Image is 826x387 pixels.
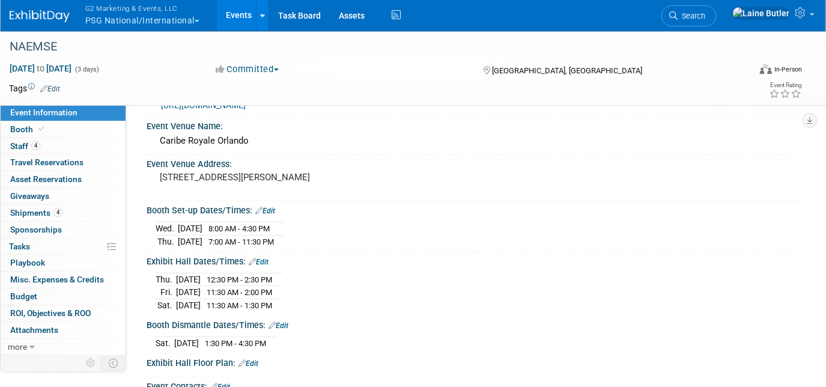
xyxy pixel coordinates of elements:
[1,288,126,305] a: Budget
[493,66,643,75] span: [GEOGRAPHIC_DATA], [GEOGRAPHIC_DATA]
[147,201,802,217] div: Booth Set-up Dates/Times:
[156,337,174,349] td: Sat.
[176,286,201,299] td: [DATE]
[176,273,201,286] td: [DATE]
[208,224,270,233] span: 8:00 AM - 4:30 PM
[102,355,126,371] td: Toggle Event Tabs
[10,208,62,218] span: Shipments
[38,126,44,132] i: Booth reservation complete
[147,316,802,332] div: Booth Dismantle Dates/Times:
[176,299,201,311] td: [DATE]
[10,157,84,167] span: Travel Reservations
[85,2,199,14] span: G2 Marketing & Events, LLC
[1,255,126,271] a: Playbook
[10,308,91,318] span: ROI, Objectives & ROO
[1,121,126,138] a: Booth
[685,62,802,81] div: Event Format
[147,252,802,268] div: Exhibit Hall Dates/Times:
[174,337,199,349] td: [DATE]
[9,242,30,251] span: Tasks
[1,105,126,121] a: Event Information
[1,138,126,154] a: Staff4
[8,342,27,352] span: more
[1,322,126,338] a: Attachments
[178,222,202,235] td: [DATE]
[249,258,269,266] a: Edit
[238,359,258,368] a: Edit
[10,174,82,184] span: Asset Reservations
[207,275,272,284] span: 12:30 PM - 2:30 PM
[1,171,126,187] a: Asset Reservations
[80,355,102,371] td: Personalize Event Tab Strip
[10,191,49,201] span: Giveaways
[1,222,126,238] a: Sponsorships
[10,275,104,284] span: Misc. Expenses & Credits
[156,235,178,248] td: Thu.
[31,141,40,150] span: 4
[10,291,37,301] span: Budget
[147,155,802,170] div: Event Venue Address:
[156,299,176,311] td: Sat.
[10,141,40,151] span: Staff
[156,286,176,299] td: Fri.
[1,305,126,321] a: ROI, Objectives & ROO
[255,207,275,215] a: Edit
[212,63,284,76] button: Committed
[1,239,126,255] a: Tasks
[269,321,288,330] a: Edit
[53,208,62,217] span: 4
[205,339,266,348] span: 1:30 PM - 4:30 PM
[207,301,272,310] span: 11:30 AM - 1:30 PM
[1,339,126,355] a: more
[156,273,176,286] td: Thu.
[156,132,793,150] div: Caribe Royale Orlando
[10,124,47,134] span: Booth
[769,82,801,88] div: Event Rating
[9,82,60,94] td: Tags
[732,7,790,20] img: Laine Butler
[678,11,705,20] span: Search
[9,63,72,74] span: [DATE] [DATE]
[147,117,802,132] div: Event Venue Name:
[40,85,60,93] a: Edit
[5,36,735,58] div: NAEMSE
[147,354,802,370] div: Exhibit Hall Floor Plan:
[1,272,126,288] a: Misc. Expenses & Credits
[178,235,202,248] td: [DATE]
[1,154,126,171] a: Travel Reservations
[1,205,126,221] a: Shipments4
[35,64,46,73] span: to
[774,65,802,74] div: In-Person
[156,222,178,235] td: Wed.
[10,225,62,234] span: Sponsorships
[208,237,274,246] span: 7:00 AM - 11:30 PM
[10,258,45,267] span: Playbook
[207,288,272,297] span: 11:30 AM - 2:00 PM
[74,66,99,73] span: (3 days)
[10,10,70,22] img: ExhibitDay
[661,5,717,26] a: Search
[760,64,772,74] img: Format-Inperson.png
[10,108,77,117] span: Event Information
[1,188,126,204] a: Giveaways
[10,325,58,335] span: Attachments
[160,172,407,183] pre: [STREET_ADDRESS][PERSON_NAME]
